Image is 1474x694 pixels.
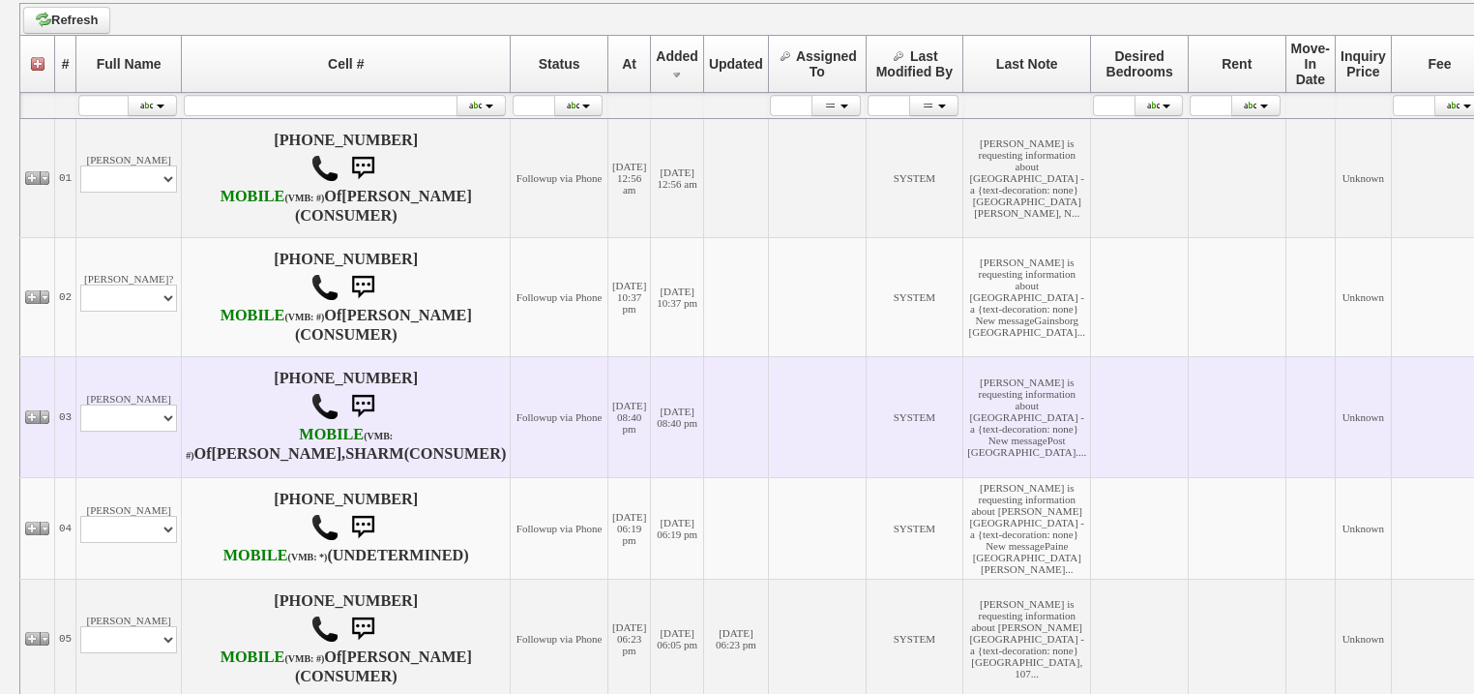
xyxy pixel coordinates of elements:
b: T-Mobile USA, Inc. [221,649,325,666]
th: # [55,35,76,92]
h4: [PHONE_NUMBER] Of (CONSUMER) [186,251,506,344]
b: Verizon Wireless [223,547,328,564]
td: [DATE] 12:56 am [607,118,650,237]
img: call.png [310,615,339,644]
font: (VMB: #) [186,431,393,461]
td: SYSTEM [866,118,963,237]
span: Assigned To [796,48,857,79]
font: (VMB: #) [284,193,324,203]
span: Last Modified By [876,48,953,79]
td: 01 [55,118,76,237]
b: [PERSON_NAME] [341,188,472,205]
span: Full Name [97,56,162,72]
span: Last Note [996,56,1058,72]
td: [DATE] 08:40 pm [651,356,704,477]
td: [PERSON_NAME]? [76,237,182,356]
h4: [PHONE_NUMBER] Of (CONSUMER) [186,132,506,225]
td: [PERSON_NAME] [76,118,182,237]
td: [DATE] 10:37 pm [651,237,704,356]
td: [DATE] 10:37 pm [607,237,650,356]
font: MOBILE [221,649,285,666]
b: [PERSON_NAME] [341,649,472,666]
h4: [PHONE_NUMBER] (UNDETERMINED) [186,491,506,566]
img: call.png [310,273,339,302]
h4: [PHONE_NUMBER] Of (CONSUMER) [186,592,506,685]
td: [PERSON_NAME] [76,477,182,579]
font: MOBILE [221,307,285,324]
a: Refresh [23,7,110,34]
span: Cell # [328,56,364,72]
span: Status [539,56,580,72]
td: [DATE] 06:19 pm [607,477,650,579]
b: AT&T Wireless [221,307,325,324]
img: call.png [310,392,339,421]
img: sms.png [343,268,382,307]
span: Desired Bedrooms [1106,48,1173,79]
font: MOBILE [299,426,364,443]
td: SYSTEM [866,356,963,477]
td: [DATE] 12:56 am [651,118,704,237]
font: (VMB: *) [288,552,328,562]
td: [PERSON_NAME] [76,356,182,477]
td: 03 [55,356,76,477]
img: sms.png [343,508,382,547]
span: Fee [1428,56,1451,72]
font: (VMB: #) [284,653,324,664]
td: Followup via Phone [511,118,608,237]
b: T-Mobile USA, Inc. [221,188,325,205]
b: T-Mobile USA, Inc. [186,426,393,463]
td: [PERSON_NAME] is requesting information about [GEOGRAPHIC_DATA] - a {text-decoration: none} New m... [963,356,1091,477]
td: 02 [55,237,76,356]
b: [PERSON_NAME] [341,307,472,324]
td: [DATE] 08:40 pm [607,356,650,477]
font: (VMB: #) [284,312,324,322]
font: MOBILE [221,188,285,205]
font: MOBILE [223,547,288,564]
b: [PERSON_NAME],SHARM [212,445,404,463]
span: Move-In Date [1291,41,1330,87]
td: SYSTEM [866,237,963,356]
td: Unknown [1336,477,1392,579]
td: Unknown [1336,237,1392,356]
img: sms.png [343,610,382,649]
td: Followup via Phone [511,477,608,579]
h4: [PHONE_NUMBER] Of (CONSUMER) [186,370,506,465]
td: Unknown [1336,118,1392,237]
img: sms.png [343,149,382,188]
span: Updated [709,56,763,72]
img: sms.png [343,387,382,426]
td: [PERSON_NAME] is requesting information about [GEOGRAPHIC_DATA] - a {text-decoration: none} [GEOG... [963,118,1091,237]
td: 04 [55,477,76,579]
span: Added [656,48,698,64]
td: Followup via Phone [511,356,608,477]
span: At [622,56,636,72]
td: [PERSON_NAME] is requesting information about [PERSON_NAME][GEOGRAPHIC_DATA] - a {text-decoration... [963,477,1091,579]
td: Followup via Phone [511,237,608,356]
span: Inquiry Price [1341,48,1386,79]
img: call.png [310,154,339,183]
span: Rent [1222,56,1252,72]
td: [PERSON_NAME] is requesting information about [GEOGRAPHIC_DATA] - a {text-decoration: none} New m... [963,237,1091,356]
td: [DATE] 06:19 pm [651,477,704,579]
td: Unknown [1336,356,1392,477]
td: SYSTEM [866,477,963,579]
img: call.png [310,513,339,542]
